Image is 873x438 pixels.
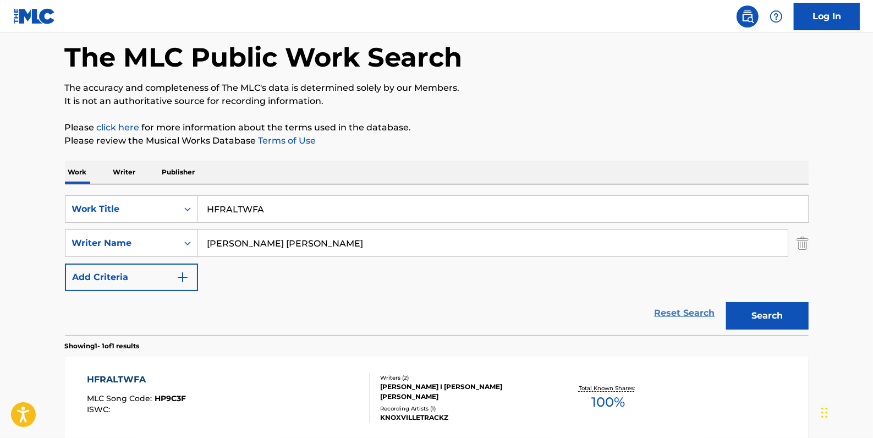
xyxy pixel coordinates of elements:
p: Please review the Musical Works Database [65,134,809,147]
div: Work Title [72,202,171,216]
p: It is not an authoritative source for recording information. [65,95,809,108]
div: KNOXVILLETRACKZ [380,413,546,423]
div: Writers ( 2 ) [380,374,546,382]
p: Publisher [159,161,199,184]
p: The accuracy and completeness of The MLC's data is determined solely by our Members. [65,81,809,95]
img: search [741,10,754,23]
a: Terms of Use [256,135,316,146]
span: ISWC : [87,404,113,414]
a: Public Search [737,6,759,28]
iframe: Chat Widget [818,385,873,438]
img: help [770,10,783,23]
a: click here [97,122,140,133]
p: Showing 1 - 1 of 1 results [65,341,140,351]
div: Help [765,6,787,28]
span: HP9C3F [155,393,186,403]
a: Reset Search [649,301,721,325]
div: Writer Name [72,237,171,250]
button: Search [726,302,809,330]
button: Add Criteria [65,264,198,291]
p: Please for more information about the terms used in the database. [65,121,809,134]
div: HFRALTWFA [87,373,186,386]
a: Log In [794,3,860,30]
p: Total Known Shares: [579,384,638,392]
div: [PERSON_NAME] I [PERSON_NAME] [PERSON_NAME] [380,382,546,402]
div: Drag [821,396,828,429]
span: MLC Song Code : [87,393,155,403]
div: Recording Artists ( 1 ) [380,404,546,413]
h1: The MLC Public Work Search [65,41,463,74]
img: 9d2ae6d4665cec9f34b9.svg [176,271,189,284]
img: MLC Logo [13,8,56,24]
p: Work [65,161,90,184]
img: Delete Criterion [797,229,809,257]
form: Search Form [65,195,809,335]
p: Writer [110,161,139,184]
span: 100 % [591,392,625,412]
